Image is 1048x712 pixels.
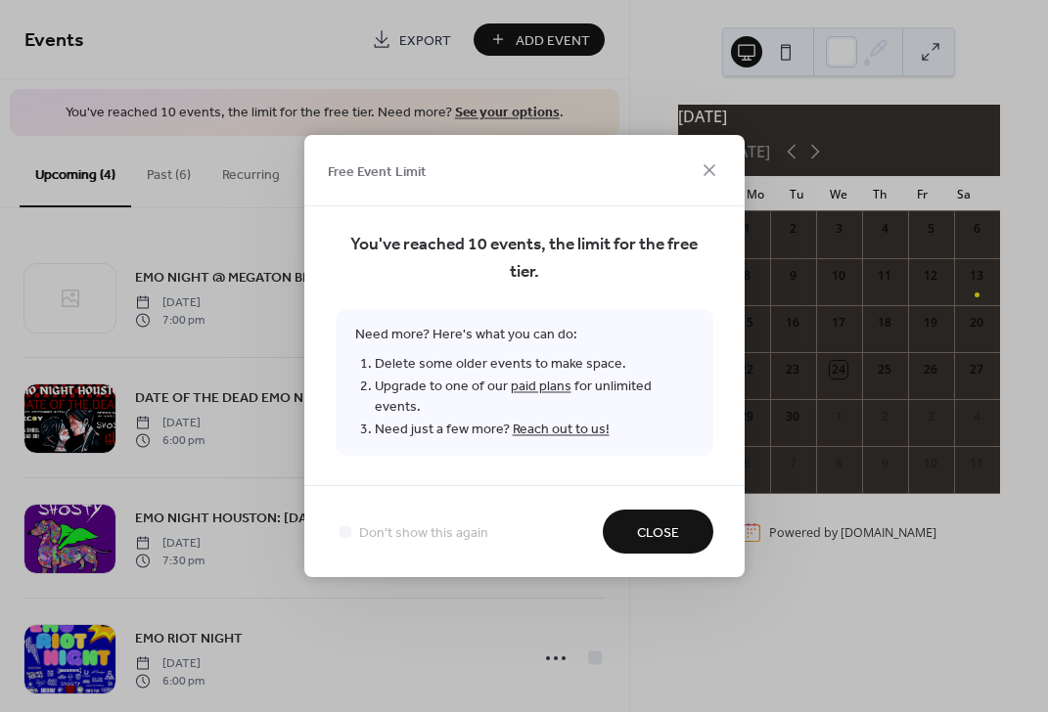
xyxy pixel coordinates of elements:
[328,161,427,182] span: Free Event Limit
[336,310,713,456] span: Need more? Here's what you can do:
[513,417,610,443] a: Reach out to us!
[375,353,694,376] li: Delete some older events to make space.
[375,376,694,419] li: Upgrade to one of our for unlimited events.
[637,523,679,544] span: Close
[359,523,488,544] span: Don't show this again
[375,419,694,441] li: Need just a few more?
[511,374,571,400] a: paid plans
[603,510,713,554] button: Close
[336,232,713,287] span: You've reached 10 events, the limit for the free tier.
